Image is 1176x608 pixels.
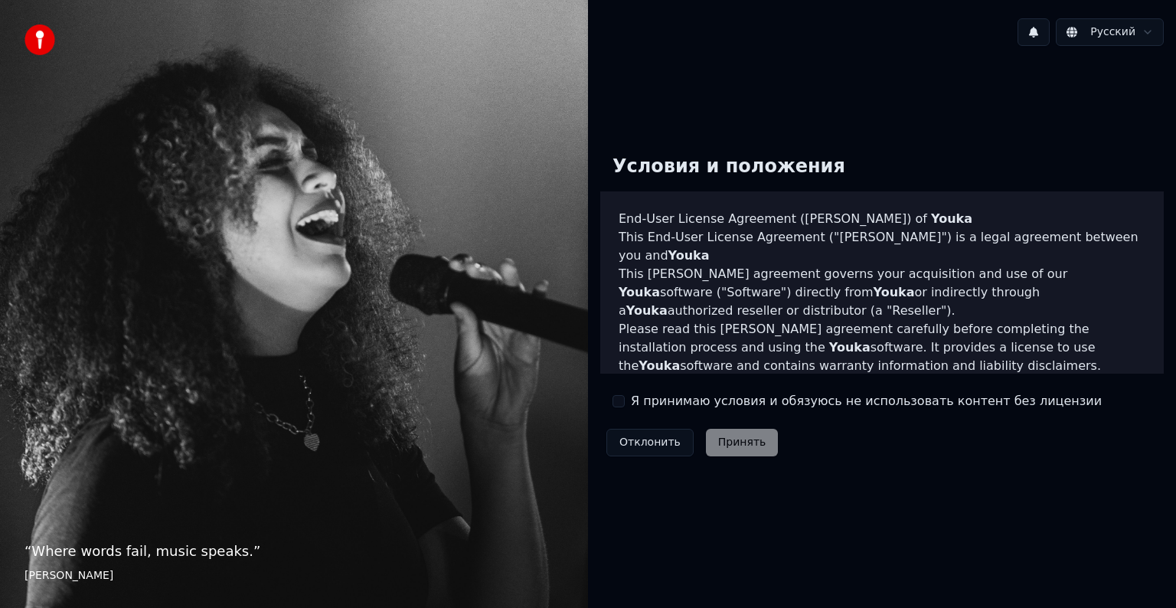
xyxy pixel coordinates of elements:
[668,248,710,263] span: Youka
[619,320,1145,375] p: Please read this [PERSON_NAME] agreement carefully before completing the installation process and...
[829,340,871,355] span: Youka
[24,25,55,55] img: youka
[619,285,660,299] span: Youka
[626,303,668,318] span: Youka
[619,265,1145,320] p: This [PERSON_NAME] agreement governs your acquisition and use of our software ("Software") direct...
[600,142,857,191] div: Условия и положения
[619,228,1145,265] p: This End-User License Agreement ("[PERSON_NAME]") is a legal agreement between you and
[874,285,915,299] span: Youka
[24,541,563,562] p: “ Where words fail, music speaks. ”
[931,211,972,226] span: Youka
[639,358,680,373] span: Youka
[24,568,563,583] footer: [PERSON_NAME]
[606,429,694,456] button: Отклонить
[619,210,1145,228] h3: End-User License Agreement ([PERSON_NAME]) of
[631,392,1102,410] label: Я принимаю условия и обязуюсь не использовать контент без лицензии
